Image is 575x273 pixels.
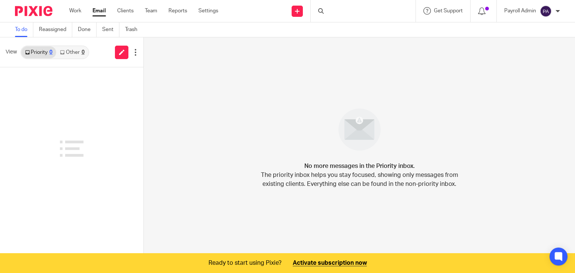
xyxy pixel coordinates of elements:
[49,50,52,55] div: 0
[198,7,218,15] a: Settings
[304,162,415,171] h4: No more messages in the Priority inbox.
[69,7,81,15] a: Work
[540,5,552,17] img: svg%3E
[145,7,157,15] a: Team
[92,7,106,15] a: Email
[21,46,56,58] a: Priority0
[78,22,97,37] a: Done
[102,22,119,37] a: Sent
[15,22,33,37] a: To do
[6,48,17,56] span: View
[56,46,88,58] a: Other0
[334,104,386,156] img: image
[504,7,536,15] p: Payroll Admin
[117,7,134,15] a: Clients
[39,22,72,37] a: Reassigned
[15,6,52,16] img: Pixie
[125,22,143,37] a: Trash
[82,50,85,55] div: 0
[168,7,187,15] a: Reports
[260,171,459,188] p: The priority inbox helps you stay focused, showing only messages from existing clients. Everythin...
[434,8,463,13] span: Get Support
